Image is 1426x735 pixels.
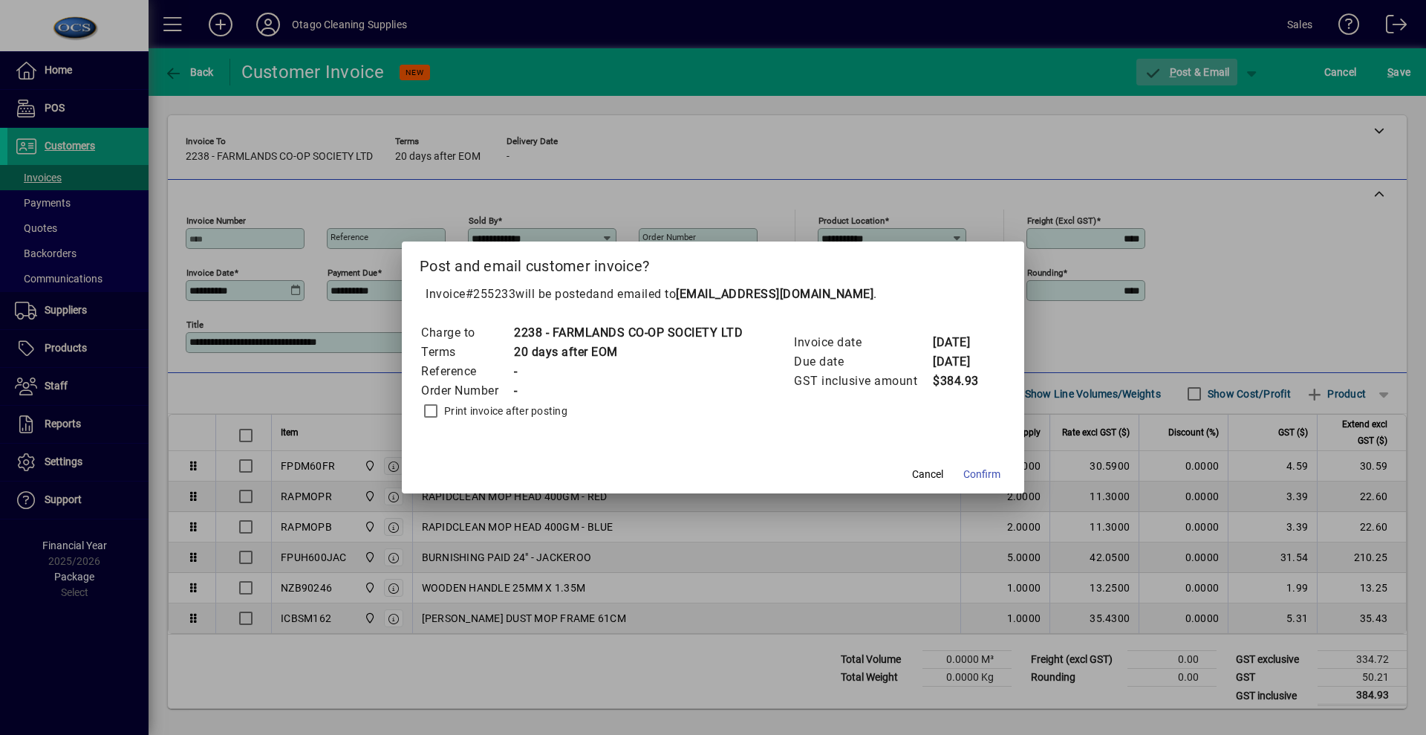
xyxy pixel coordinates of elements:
[441,404,567,418] label: Print invoice after posting
[420,381,513,401] td: Order Number
[957,461,1006,488] button: Confirm
[912,467,943,482] span: Cancel
[793,352,932,372] td: Due date
[513,323,743,343] td: 2238 - FARMLANDS CO-OP SOCIETY LTD
[793,333,932,352] td: Invoice date
[904,461,951,488] button: Cancel
[420,343,513,362] td: Terms
[932,372,992,391] td: $384.93
[466,287,516,301] span: #255233
[932,352,992,372] td: [DATE]
[932,333,992,352] td: [DATE]
[513,381,743,401] td: -
[593,287,873,301] span: and emailed to
[420,285,1006,303] p: Invoice will be posted .
[513,343,743,362] td: 20 days after EOM
[420,323,513,343] td: Charge to
[420,362,513,381] td: Reference
[513,362,743,381] td: -
[402,242,1024,285] h2: Post and email customer invoice?
[676,287,873,301] b: [EMAIL_ADDRESS][DOMAIN_NAME]
[793,372,932,391] td: GST inclusive amount
[963,467,1000,482] span: Confirm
